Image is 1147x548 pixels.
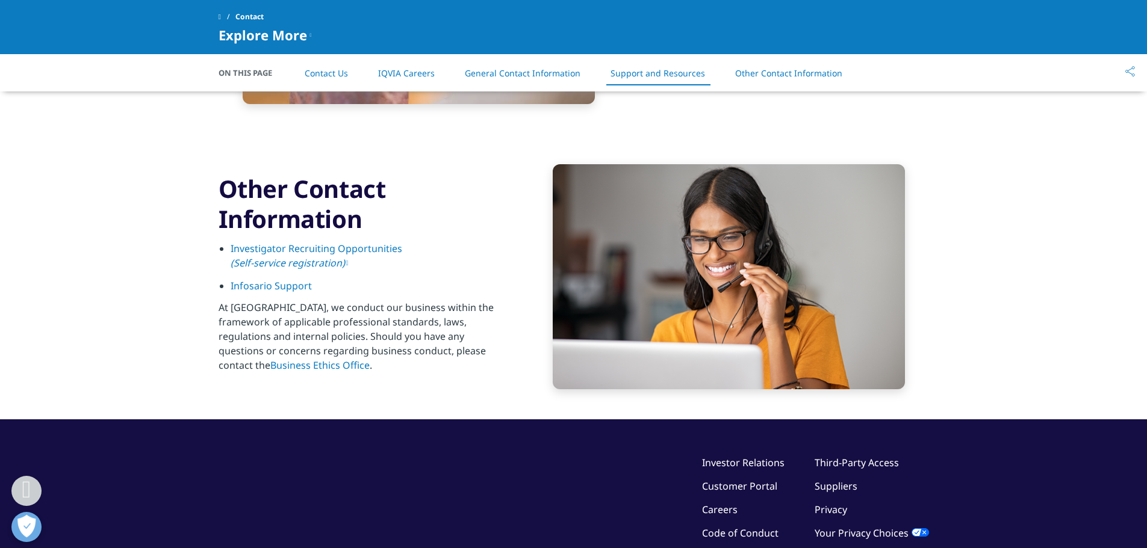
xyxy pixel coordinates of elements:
a: Careers [702,503,738,516]
em: (Self-service registration) [231,256,345,269]
p: At [GEOGRAPHIC_DATA], we conduct our business within the framework of applicable professional sta... [219,300,511,380]
a: Infosario Support [231,279,312,292]
img: Iqvia Human data science [553,164,905,389]
a: General Contact Information [465,67,580,79]
a: Code of Conduct [702,526,779,540]
a: Your Privacy Choices [815,526,929,540]
a: IQVIA Careers [378,67,435,79]
h3: Other Contact Information [219,174,511,234]
span: Explore More [219,28,307,42]
a: Privacy [815,503,847,516]
a: Business Ethics Office [270,359,370,372]
span: On This Page [219,67,285,79]
a: Customer Portal [702,479,777,493]
a: Other Contact Information [735,67,842,79]
span: Contact [235,6,264,28]
a: Investigator Recruiting Opportunities (Self-service registration) [231,242,402,269]
button: Beállítások megnyitása [11,512,42,542]
a: Third-Party Access [815,456,899,469]
a: Investor Relations [702,456,785,469]
a: Contact Us [305,67,348,79]
a: Suppliers [815,479,857,493]
a: Support and Resources [611,67,705,79]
